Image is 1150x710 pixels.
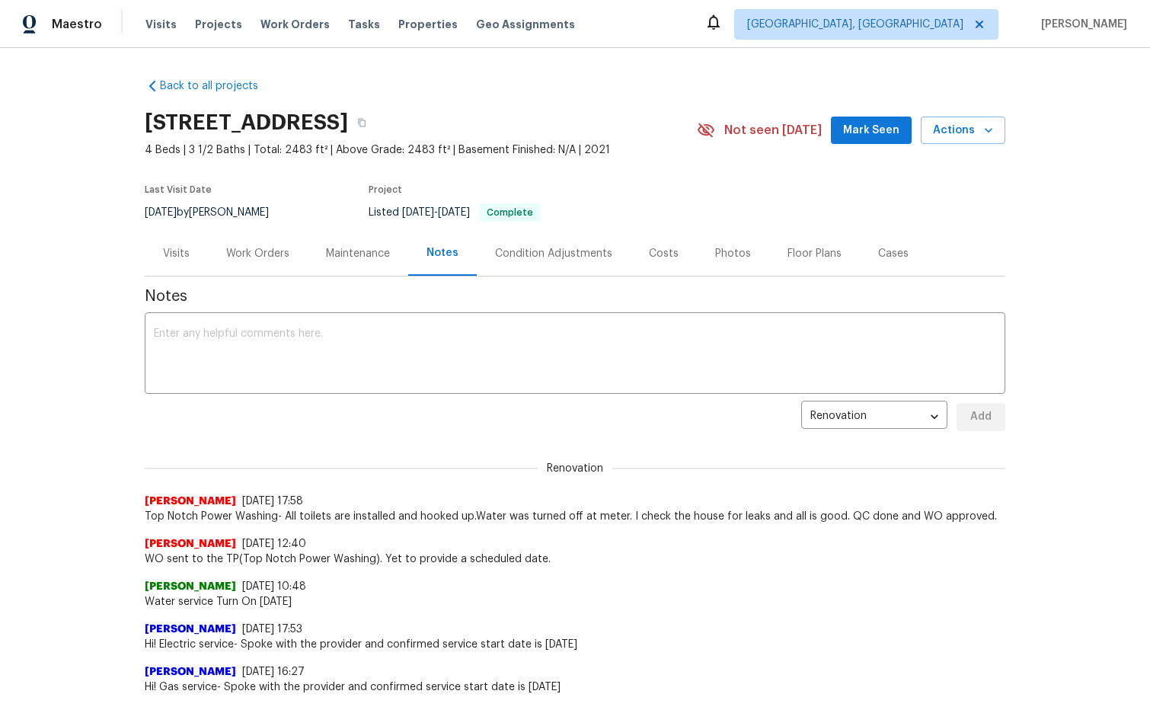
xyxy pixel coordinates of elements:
[1035,17,1127,32] span: [PERSON_NAME]
[195,17,242,32] span: Projects
[348,19,380,30] span: Tasks
[145,185,212,194] span: Last Visit Date
[145,115,348,130] h2: [STREET_ADDRESS]
[481,208,539,217] span: Complete
[145,509,1005,524] span: Top Notch Power Washing- All toilets are installed and hooked up.Water was turned off at meter. I...
[402,207,470,218] span: -
[145,289,1005,304] span: Notes
[242,624,302,635] span: [DATE] 17:53
[242,496,303,507] span: [DATE] 17:58
[145,203,287,222] div: by [PERSON_NAME]
[538,461,612,476] span: Renovation
[145,78,291,94] a: Back to all projects
[242,581,306,592] span: [DATE] 10:48
[242,667,305,677] span: [DATE] 16:27
[145,552,1005,567] span: WO sent to the TP(Top Notch Power Washing). Yet to provide a scheduled date.
[145,594,1005,609] span: Water service Turn On [DATE]
[242,539,306,549] span: [DATE] 12:40
[402,207,434,218] span: [DATE]
[649,246,679,261] div: Costs
[145,579,236,594] span: [PERSON_NAME]
[145,17,177,32] span: Visits
[921,117,1005,145] button: Actions
[715,246,751,261] div: Photos
[933,121,993,140] span: Actions
[226,246,289,261] div: Work Orders
[831,117,912,145] button: Mark Seen
[145,637,1005,652] span: Hi! Electric service- Spoke with the provider and confirmed service start date is [DATE]
[260,17,330,32] span: Work Orders
[476,17,575,32] span: Geo Assignments
[843,121,899,140] span: Mark Seen
[145,622,236,637] span: [PERSON_NAME]
[747,17,963,32] span: [GEOGRAPHIC_DATA], [GEOGRAPHIC_DATA]
[801,398,947,436] div: Renovation
[145,142,697,158] span: 4 Beds | 3 1/2 Baths | Total: 2483 ft² | Above Grade: 2483 ft² | Basement Finished: N/A | 2021
[348,109,375,136] button: Copy Address
[438,207,470,218] span: [DATE]
[145,536,236,552] span: [PERSON_NAME]
[326,246,390,261] div: Maintenance
[787,246,842,261] div: Floor Plans
[145,664,236,680] span: [PERSON_NAME]
[369,207,541,218] span: Listed
[52,17,102,32] span: Maestro
[426,245,458,261] div: Notes
[145,207,177,218] span: [DATE]
[724,123,822,138] span: Not seen [DATE]
[878,246,909,261] div: Cases
[369,185,402,194] span: Project
[145,680,1005,695] span: Hi! Gas service- Spoke with the provider and confirmed service start date is [DATE]
[398,17,458,32] span: Properties
[145,494,236,509] span: [PERSON_NAME]
[163,246,190,261] div: Visits
[495,246,612,261] div: Condition Adjustments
